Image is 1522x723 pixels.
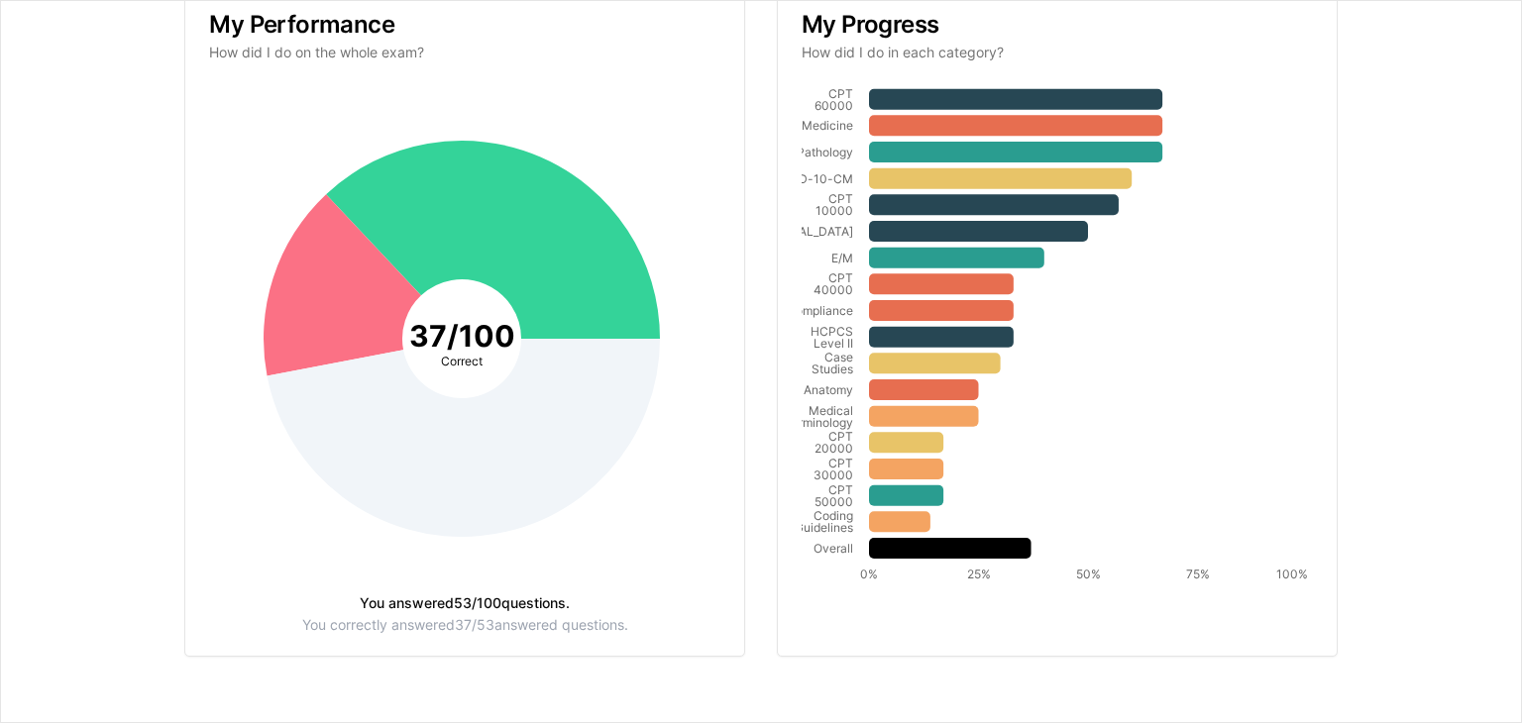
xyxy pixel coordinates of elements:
tspan: [MEDICAL_DATA] [756,224,853,239]
h3: My Progress [802,13,1313,37]
tspan: Compliance [787,303,853,318]
tspan: E/M [831,250,853,264]
tspan: Level II [814,335,853,350]
tspan: 50000 [815,493,853,508]
p: How did I do on the whole exam? [209,43,720,62]
p: How did I do in each category? [802,43,1313,62]
tspan: 37 / 100 [409,318,515,354]
tspan: 50% [1076,566,1101,580]
tspan: Medical [809,402,853,417]
tspan: Terminology [785,414,853,429]
tspan: 30000 [814,467,853,482]
tspan: CPT [828,456,853,470]
div: You answered 53 / 100 questions. [209,596,720,610]
tspan: HCPCS [811,323,853,338]
tspan: Anatomy [804,382,853,397]
tspan: Pathology [797,145,853,159]
tspan: CPT [828,429,853,444]
tspan: 0% [860,566,878,580]
tspan: 40000 [814,282,853,297]
tspan: Overall [814,541,853,556]
tspan: CPT [828,191,853,206]
tspan: Medicine [802,118,853,133]
tspan: Studies [812,361,853,376]
tspan: Coding [814,508,853,523]
tspan: CPT [828,85,853,100]
tspan: Correct [441,354,483,368]
div: You correctly answered 37 / 53 answered questions. [209,618,720,632]
tspan: ICD-10-CM [787,170,853,185]
tspan: 60000 [815,97,853,112]
tspan: 20000 [815,441,853,456]
tspan: CPT [828,481,853,496]
tspan: 25% [967,566,991,580]
tspan: Case [824,350,853,364]
tspan: 10000 [815,203,853,218]
tspan: CPT [828,270,853,285]
tspan: 100% [1276,566,1308,580]
tspan: Guidelines [795,520,853,535]
tspan: 75% [1186,566,1210,580]
h3: My Performance [209,13,720,37]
